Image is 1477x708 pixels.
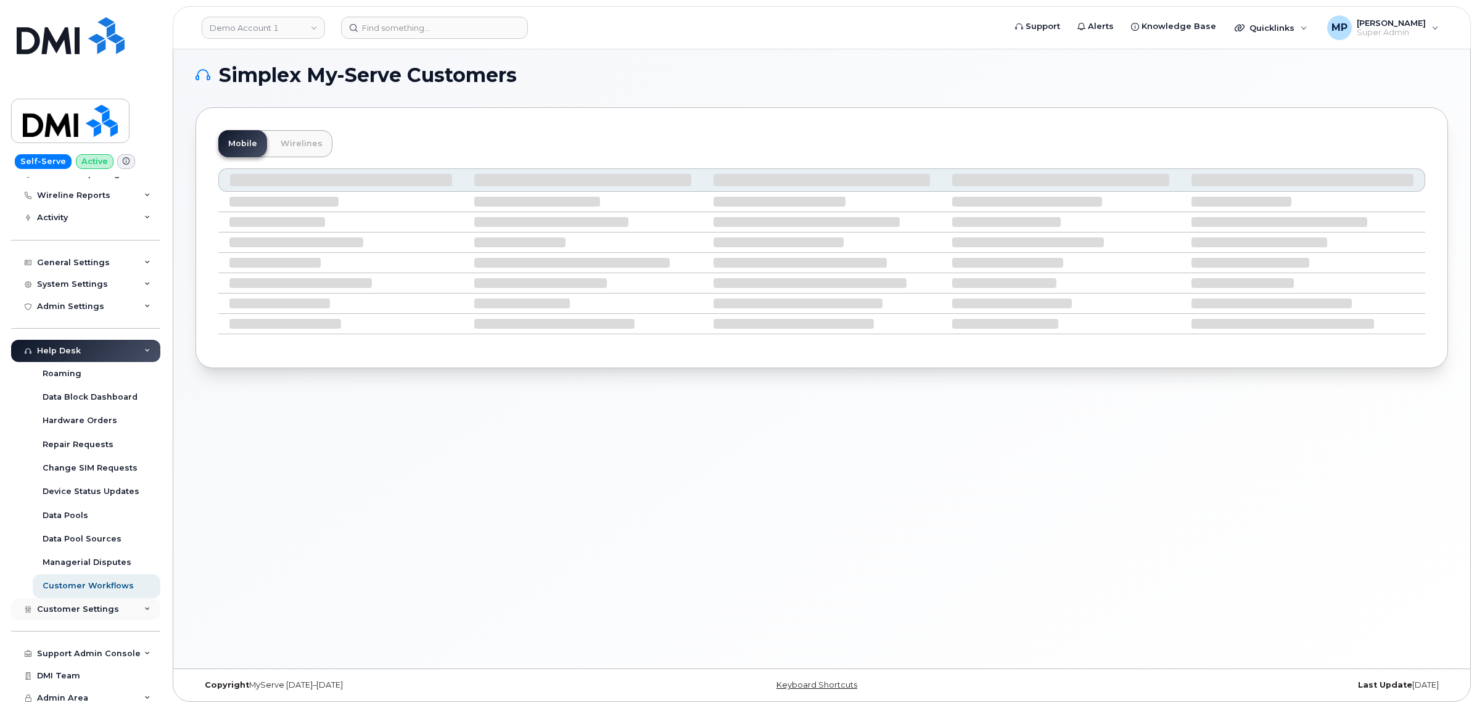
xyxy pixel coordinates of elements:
span: Simplex My-Serve Customers [219,66,517,84]
div: MyServe [DATE]–[DATE] [195,680,613,690]
a: Wirelines [271,130,332,157]
strong: Last Update [1358,680,1412,689]
a: Mobile [218,130,267,157]
div: [DATE] [1031,680,1448,690]
a: Keyboard Shortcuts [776,680,857,689]
strong: Copyright [205,680,249,689]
